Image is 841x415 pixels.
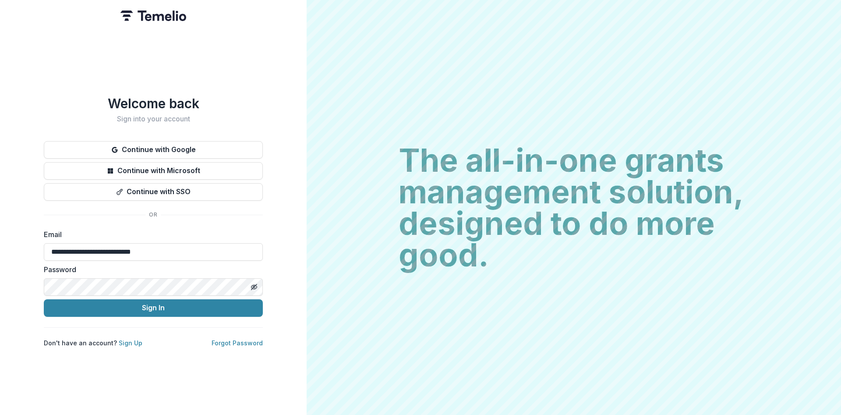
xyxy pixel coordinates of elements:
button: Continue with Google [44,141,263,159]
img: Temelio [120,11,186,21]
p: Don't have an account? [44,338,142,348]
button: Sign In [44,299,263,317]
a: Sign Up [119,339,142,347]
a: Forgot Password [212,339,263,347]
button: Continue with SSO [44,183,263,201]
label: Email [44,229,258,240]
h2: Sign into your account [44,115,263,123]
h1: Welcome back [44,96,263,111]
button: Continue with Microsoft [44,162,263,180]
button: Toggle password visibility [247,280,261,294]
label: Password [44,264,258,275]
